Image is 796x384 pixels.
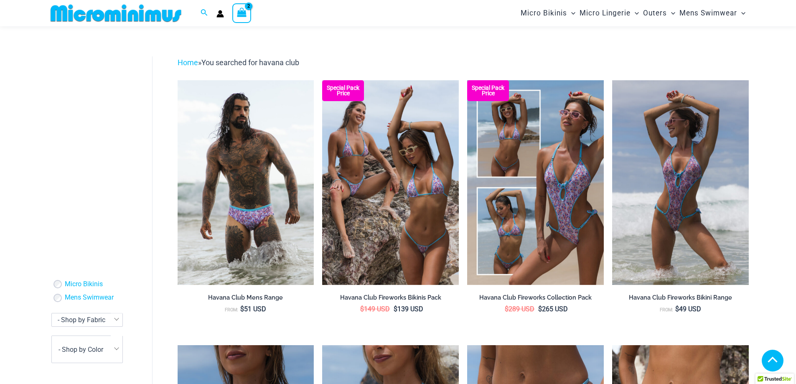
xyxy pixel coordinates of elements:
nav: Site Navigation [517,1,749,25]
h2: Havana Club Mens Range [178,294,314,302]
span: Micro Bikinis [521,3,567,24]
a: Micro LingerieMenu ToggleMenu Toggle [577,3,641,24]
span: Mens Swimwear [679,3,737,24]
span: $ [360,305,364,313]
a: Havana Club Fireworks Collection Pack [467,294,604,305]
a: Mens Swimwear [65,293,114,302]
span: $ [394,305,397,313]
span: Menu Toggle [667,3,675,24]
bdi: 265 USD [538,305,568,313]
bdi: 289 USD [505,305,534,313]
a: View Shopping Cart, 2 items [232,3,252,23]
span: $ [675,305,679,313]
a: Havana Club Mens Range [178,294,314,305]
span: - Shop by Fabric [52,313,122,326]
img: Bells Fireworks 007 Trunks 07 [178,80,314,285]
a: OutersMenu ToggleMenu Toggle [641,3,677,24]
a: Havana Club Fireworks Bikinis Pack [322,294,459,305]
span: Micro Lingerie [580,3,631,24]
span: Menu Toggle [631,3,639,24]
b: Special Pack Price [467,85,509,96]
span: From: [225,307,238,313]
span: - Shop by Color [58,346,103,353]
span: Menu Toggle [567,3,575,24]
span: From: [660,307,673,313]
h2: Havana Club Fireworks Collection Pack [467,294,604,302]
img: Collection Pack (1) [467,80,604,285]
a: Mens SwimwearMenu ToggleMenu Toggle [677,3,748,24]
a: Havana Club Fireworks 820 One Piece Monokini 07Havana Club Fireworks 820 One Piece Monokini 08Hav... [612,80,749,285]
a: Search icon link [201,8,208,18]
b: Special Pack Price [322,85,364,96]
a: Account icon link [216,10,224,18]
a: Micro BikinisMenu ToggleMenu Toggle [519,3,577,24]
bdi: 149 USD [360,305,390,313]
a: Micro Bikinis [65,280,103,289]
span: $ [538,305,542,313]
bdi: 51 USD [240,305,266,313]
span: - Shop by Fabric [58,316,105,324]
a: Collection Pack (1) Havana Club Fireworks 820 One Piece Monokini 08Havana Club Fireworks 820 One ... [467,80,604,285]
a: Bikini Pack Havana Club Fireworks 312 Tri Top 451 Thong 05Havana Club Fireworks 312 Tri Top 451 T... [322,80,459,285]
img: Havana Club Fireworks 820 One Piece Monokini 07 [612,80,749,285]
h2: Havana Club Fireworks Bikinis Pack [322,294,459,302]
img: MM SHOP LOGO FLAT [47,4,185,23]
h2: Havana Club Fireworks Bikini Range [612,294,749,302]
bdi: 49 USD [675,305,701,313]
span: - Shop by Fabric [51,313,123,327]
span: Outers [643,3,667,24]
span: $ [505,305,509,313]
bdi: 139 USD [394,305,423,313]
a: Havana Club Fireworks Bikini Range [612,294,749,305]
a: Home [178,58,198,67]
a: Bells Fireworks 007 Trunks 07Bells Fireworks 007 Trunks 04Bells Fireworks 007 Trunks 04 [178,80,314,285]
span: - Shop by Color [51,336,123,363]
span: Menu Toggle [737,3,745,24]
iframe: TrustedSite Certified [51,50,127,217]
span: You searched for havana club [201,58,299,67]
img: Bikini Pack [322,80,459,285]
span: - Shop by Color [52,336,122,363]
span: $ [240,305,244,313]
span: » [178,58,299,67]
